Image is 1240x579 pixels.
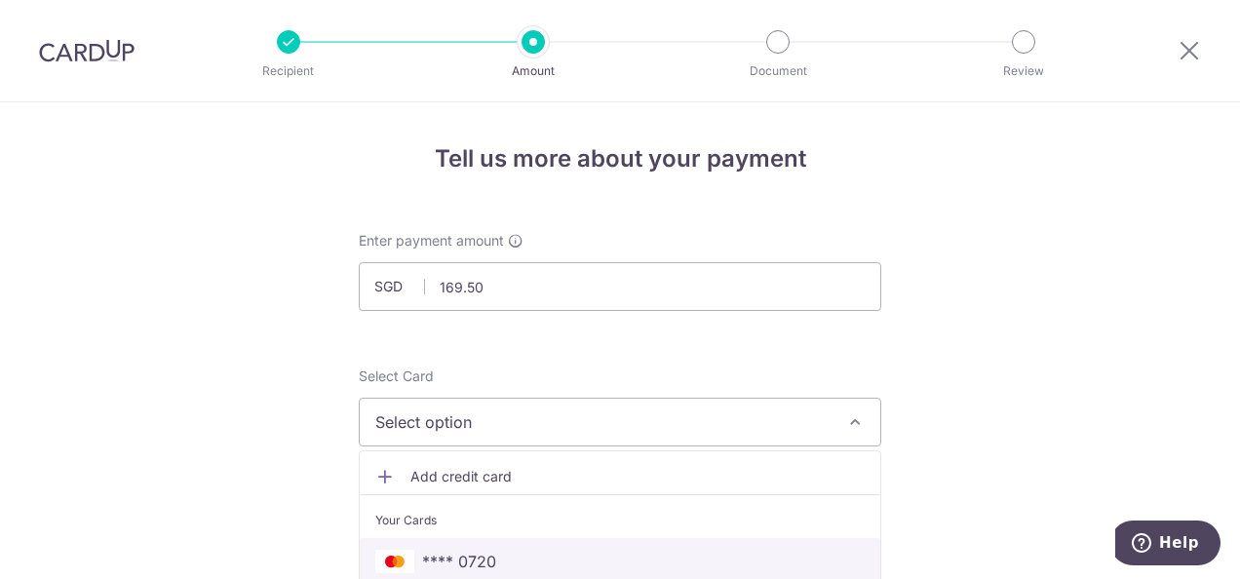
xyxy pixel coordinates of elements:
[1115,521,1221,569] iframe: Opens a widget where you can find more information
[410,467,865,486] span: Add credit card
[359,141,881,176] h4: Tell us more about your payment
[951,61,1096,81] p: Review
[706,61,850,81] p: Document
[359,398,881,446] button: Select option
[375,511,437,530] span: Your Cards
[461,61,605,81] p: Amount
[216,61,361,81] p: Recipient
[359,231,504,251] span: Enter payment amount
[360,459,880,494] a: Add credit card
[374,277,425,296] span: SGD
[359,262,881,311] input: 0.00
[39,39,135,62] img: CardUp
[359,367,434,384] span: translation missing: en.payables.payment_networks.credit_card.summary.labels.select_card
[375,410,830,434] span: Select option
[375,550,414,573] img: MASTERCARD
